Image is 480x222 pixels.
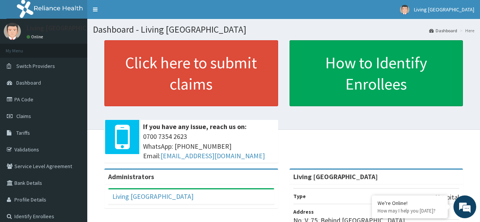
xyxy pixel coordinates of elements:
b: Type [293,193,306,200]
li: Here [458,27,474,34]
span: Living [GEOGRAPHIC_DATA] [414,6,474,13]
img: User Image [400,5,409,14]
b: Address [293,208,314,215]
span: Tariffs [16,129,30,136]
a: Living [GEOGRAPHIC_DATA] [112,192,194,201]
b: If you have any issue, reach us on: [143,122,247,131]
span: Claims [16,113,31,120]
span: Dashboard [16,79,41,86]
p: Living [GEOGRAPHIC_DATA] [27,25,108,31]
a: How to Identify Enrollees [290,40,463,106]
h1: Dashboard - Living [GEOGRAPHIC_DATA] [93,25,474,35]
a: Click here to submit claims [104,40,278,106]
a: [EMAIL_ADDRESS][DOMAIN_NAME] [161,151,265,160]
div: We're Online! [378,200,442,206]
p: Hospital [435,192,459,202]
a: Dashboard [429,27,457,34]
b: Administrators [108,172,154,181]
img: User Image [4,23,21,40]
a: Online [27,34,45,39]
span: Switch Providers [16,63,55,69]
strong: Living [GEOGRAPHIC_DATA] [293,172,378,181]
p: How may I help you today? [378,208,442,214]
span: 0700 7354 2623 WhatsApp: [PHONE_NUMBER] Email: [143,132,274,161]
